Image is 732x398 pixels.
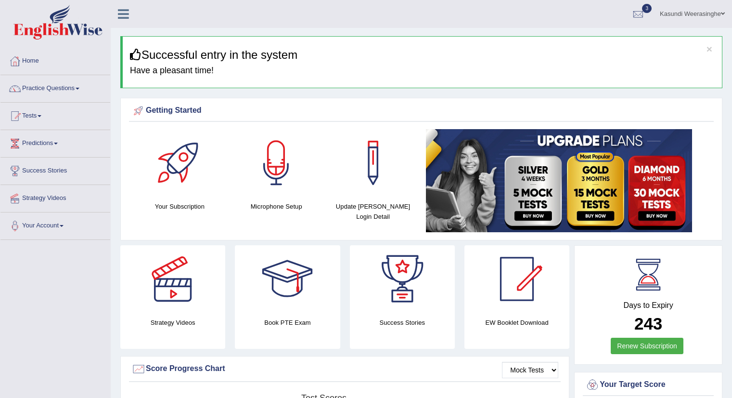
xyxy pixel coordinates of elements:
span: 3 [642,4,652,13]
img: small5.jpg [426,129,692,232]
a: Success Stories [0,158,110,182]
div: Getting Started [131,104,711,118]
h4: Success Stories [350,318,455,328]
h3: Successful entry in the system [130,49,715,61]
div: Your Target Score [585,378,711,392]
a: Predictions [0,130,110,154]
a: Practice Questions [0,75,110,99]
h4: Update [PERSON_NAME] Login Detail [330,201,417,222]
h4: Book PTE Exam [235,318,340,328]
a: Tests [0,103,110,127]
div: Score Progress Chart [131,362,558,376]
h4: Microphone Setup [233,201,320,212]
button: × [706,44,712,54]
h4: Days to Expiry [585,301,711,310]
h4: Your Subscription [136,201,223,212]
h4: Have a pleasant time! [130,66,715,76]
b: 243 [634,314,662,333]
a: Renew Subscription [611,338,683,354]
h4: EW Booklet Download [464,318,569,328]
a: Strategy Videos [0,185,110,209]
h4: Strategy Videos [120,318,225,328]
a: Your Account [0,212,110,237]
a: Home [0,48,110,72]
